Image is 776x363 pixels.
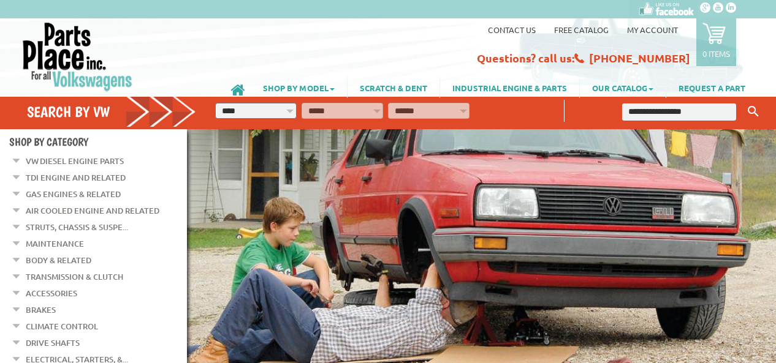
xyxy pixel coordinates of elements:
a: Contact us [488,24,536,35]
a: Air Cooled Engine and Related [26,203,159,219]
a: Maintenance [26,236,84,252]
a: TDI Engine and Related [26,170,126,185]
img: Parts Place Inc! [21,21,134,92]
a: Struts, Chassis & Suspe... [26,219,128,235]
a: SHOP BY MODEL [251,77,347,98]
a: Accessories [26,285,77,301]
a: 0 items [696,18,736,66]
a: My Account [627,24,678,35]
a: Drive Shafts [26,335,80,351]
a: Body & Related [26,252,91,268]
h4: Shop By Category [9,135,187,148]
a: SCRATCH & DENT [348,77,439,98]
a: OUR CATALOG [580,77,666,98]
h4: Search by VW [27,103,196,121]
a: REQUEST A PART [666,77,758,98]
a: VW Diesel Engine Parts [26,153,124,169]
a: INDUSTRIAL ENGINE & PARTS [440,77,579,98]
a: Gas Engines & Related [26,186,121,202]
a: Brakes [26,302,56,318]
button: Keyword Search [744,102,763,122]
a: Climate Control [26,318,98,334]
a: Transmission & Clutch [26,269,123,285]
a: Free Catalog [554,24,609,35]
p: 0 items [702,48,730,59]
img: First slide [900x500] [187,129,776,363]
